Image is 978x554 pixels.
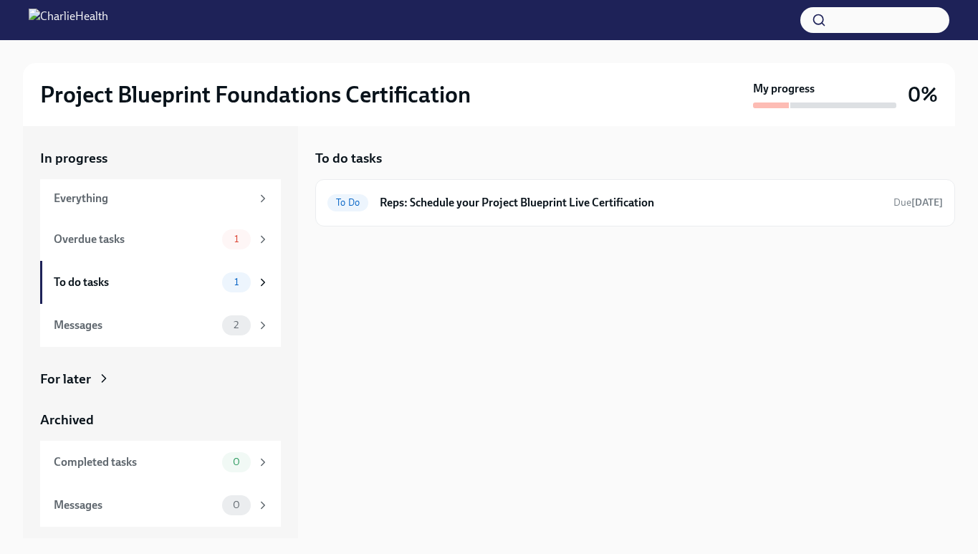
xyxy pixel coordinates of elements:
[40,149,281,168] a: In progress
[40,80,471,109] h2: Project Blueprint Foundations Certification
[225,320,247,330] span: 2
[54,317,216,333] div: Messages
[327,197,368,208] span: To Do
[893,196,943,209] span: Due
[40,441,281,484] a: Completed tasks0
[753,81,815,97] strong: My progress
[327,191,943,214] a: To DoReps: Schedule your Project Blueprint Live CertificationDue[DATE]
[40,370,281,388] a: For later
[40,411,281,429] a: Archived
[224,457,249,467] span: 0
[908,82,938,108] h3: 0%
[54,191,251,206] div: Everything
[40,261,281,304] a: To do tasks1
[54,497,216,513] div: Messages
[40,218,281,261] a: Overdue tasks1
[29,9,108,32] img: CharlieHealth
[40,484,281,527] a: Messages0
[54,454,216,470] div: Completed tasks
[40,179,281,218] a: Everything
[54,231,216,247] div: Overdue tasks
[54,274,216,290] div: To do tasks
[226,234,247,244] span: 1
[380,195,882,211] h6: Reps: Schedule your Project Blueprint Live Certification
[226,277,247,287] span: 1
[315,149,382,168] h5: To do tasks
[40,304,281,347] a: Messages2
[40,370,91,388] div: For later
[911,196,943,209] strong: [DATE]
[224,500,249,510] span: 0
